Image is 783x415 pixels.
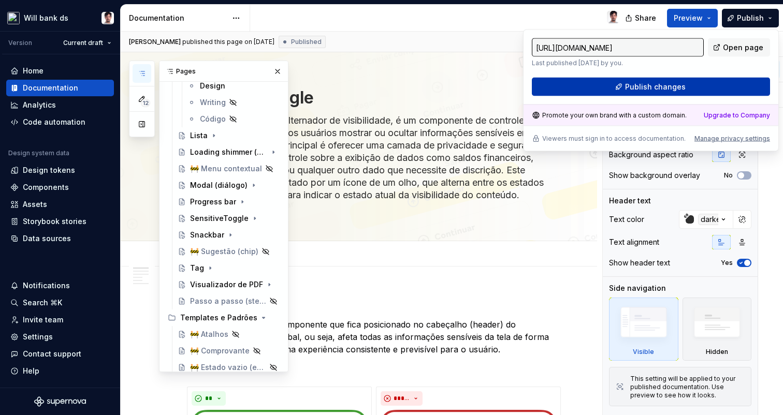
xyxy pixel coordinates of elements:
[173,260,284,276] a: Tag
[8,149,69,157] div: Design system data
[6,63,114,79] a: Home
[23,216,86,227] div: Storybook stories
[23,349,81,359] div: Contact support
[704,111,770,120] a: Upgrade to Company
[173,293,284,309] a: Passo a passo (stepper)
[190,213,249,224] div: SensitiveToggle
[200,97,226,108] div: Writing
[190,296,266,306] div: Passo a passo (stepper)
[23,165,75,175] div: Design tokens
[23,199,47,210] div: Assets
[185,85,554,110] textarea: SensitiveToggle
[182,38,274,46] div: published this page on [DATE]
[291,38,322,46] span: Published
[6,312,114,328] a: Invite team
[6,213,114,230] a: Storybook stories
[532,111,687,120] div: Promote your own brand with a custom domain.
[635,13,656,23] span: Share
[630,375,745,399] div: This setting will be applied to your published documentation. Use preview to see how it looks.
[532,78,770,96] button: Publish changes
[625,82,686,92] span: Publish changes
[6,363,114,379] button: Help
[609,283,666,293] div: Side navigation
[667,9,718,27] button: Preview
[633,348,654,356] div: Visible
[532,59,704,67] p: Last published [DATE] by you.
[23,83,78,93] div: Documentation
[141,99,150,107] span: 12
[173,343,284,359] a: 🚧 Comprovante
[722,9,779,27] button: Publish
[173,359,284,376] a: 🚧 Estado vazio (empty state)
[23,233,71,244] div: Data sources
[24,13,68,23] div: Will bank ds
[34,396,86,407] a: Supernova Logo
[23,182,69,192] div: Components
[185,112,554,216] textarea: O Visibility Toggle, ou alternador de visibilidade, é um componente de controle interativo que pe...
[173,127,284,144] a: Lista
[63,39,103,47] span: Current draft
[173,177,284,194] a: Modal (diálogo)
[187,318,556,355] p: O é um componente que fica posicionado no cabeçalho (header) do aplicativo. Sua ação é global, ou...
[609,237,659,247] div: Text alignment
[6,294,114,311] button: Search ⌘K
[609,298,678,361] div: Visible
[190,329,228,339] div: 🚧 Atalhos
[200,114,226,124] div: Código
[190,164,262,174] div: 🚧 Menu contextual
[609,150,693,160] div: Background aspect ratio
[694,135,770,143] div: Manage privacy settings
[173,243,284,260] a: 🚧 Sugestão (chip)
[190,246,258,257] div: 🚧 Sugestão (chip)
[183,111,284,127] a: Código
[23,66,44,76] div: Home
[23,100,56,110] div: Analytics
[160,61,288,82] div: Pages
[190,147,267,157] div: Loading shimmer (skeleton)
[183,78,284,94] a: Design
[190,180,248,190] div: Modal (diálogo)
[23,280,70,291] div: Notifications
[173,227,284,243] a: Snackbar
[23,332,53,342] div: Settings
[706,348,728,356] div: Hidden
[190,130,208,141] div: Lista
[190,279,263,290] div: Visualizador de PDF
[173,326,284,343] a: 🚧 Atalhos
[6,114,114,130] a: Code automation
[6,329,114,345] a: Settings
[6,179,114,196] a: Components
[723,42,763,53] span: Open page
[609,196,651,206] div: Header text
[173,160,284,177] a: 🚧 Menu contextual
[607,11,619,23] img: Marcello Barbosa
[190,230,224,240] div: Snackbar
[2,7,118,29] button: Will bank dsMarcello Barbosa
[6,277,114,294] button: Notifications
[173,210,284,227] a: SensitiveToggle
[183,94,284,111] a: Writing
[6,346,114,362] button: Contact support
[679,210,733,229] button: darkest | colors.neutral.darkest
[23,315,63,325] div: Invite team
[708,38,770,57] a: Open page
[6,230,114,247] a: Data sources
[542,135,686,143] p: Viewers must sign in to access documentation.
[6,196,114,213] a: Assets
[23,298,62,308] div: Search ⌘K
[190,346,250,356] div: 🚧 Comprovante
[6,97,114,113] a: Analytics
[164,309,284,326] div: Templates e Padrões
[200,81,225,91] div: Design
[129,13,227,23] div: Documentation
[674,13,703,23] span: Preview
[683,298,752,361] div: Hidden
[7,12,20,24] img: 5ef8224e-fd7a-45c0-8e66-56d3552b678a.png
[609,170,700,181] div: Show background overlay
[23,366,39,376] div: Help
[190,197,236,207] div: Progress bar
[102,12,114,24] img: Marcello Barbosa
[59,36,116,50] button: Current draft
[173,144,284,160] a: Loading shimmer (skeleton)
